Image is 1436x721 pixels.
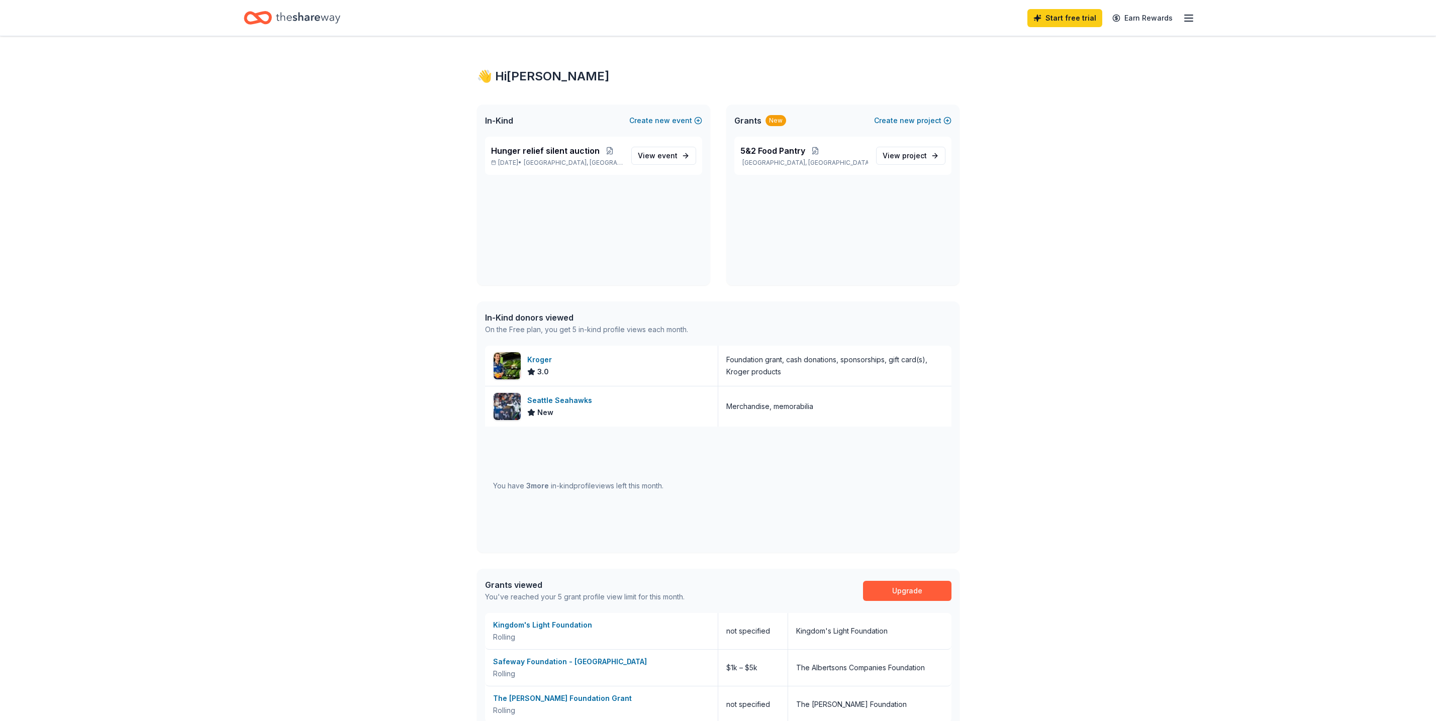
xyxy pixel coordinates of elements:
a: View event [631,147,696,165]
button: Createnewevent [629,115,702,127]
div: The [PERSON_NAME] Foundation [796,698,907,710]
span: Hunger relief silent auction [491,145,600,157]
span: New [537,406,553,419]
a: Home [244,6,340,30]
span: 3.0 [537,366,549,378]
img: Image for Kroger [494,352,521,379]
span: View [638,150,678,162]
div: 👋 Hi [PERSON_NAME] [477,68,960,84]
img: Image for Seattle Seahawks [494,393,521,420]
span: Grants [734,115,761,127]
div: Rolling [493,631,710,643]
span: [GEOGRAPHIC_DATA], [GEOGRAPHIC_DATA] [524,159,623,167]
a: Start free trial [1027,9,1102,27]
span: 3 more [526,481,549,490]
a: View project [876,147,945,165]
div: Kroger [527,354,556,366]
div: In-Kind donors viewed [485,312,688,324]
span: 5&2 Food Pantry [740,145,805,157]
span: View [883,150,927,162]
p: [DATE] • [491,159,623,167]
span: new [655,115,670,127]
div: New [765,115,786,126]
div: not specified [718,613,788,649]
div: Rolling [493,704,710,716]
button: Createnewproject [874,115,951,127]
div: Seattle Seahawks [527,394,596,406]
a: Earn Rewards [1106,9,1179,27]
span: In-Kind [485,115,513,127]
div: Kingdom's Light Foundation [796,625,888,637]
div: $1k – $5k [718,650,788,686]
a: Upgrade [863,581,951,601]
div: Foundation grant, cash donations, sponsorships, gift card(s), Kroger products [726,354,943,378]
div: You have in-kind profile views left this month. [493,480,663,492]
div: Kingdom's Light Foundation [493,619,710,631]
div: On the Free plan, you get 5 in-kind profile views each month. [485,324,688,336]
div: Safeway Foundation - [GEOGRAPHIC_DATA] [493,656,710,668]
span: event [657,151,678,160]
div: Merchandise, memorabilia [726,400,813,413]
div: Grants viewed [485,579,685,591]
div: You've reached your 5 grant profile view limit for this month. [485,591,685,603]
span: project [902,151,927,160]
span: new [900,115,915,127]
div: The [PERSON_NAME] Foundation Grant [493,692,710,704]
div: The Albertsons Companies Foundation [796,662,925,674]
div: Rolling [493,668,710,680]
p: [GEOGRAPHIC_DATA], [GEOGRAPHIC_DATA] [740,159,868,167]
